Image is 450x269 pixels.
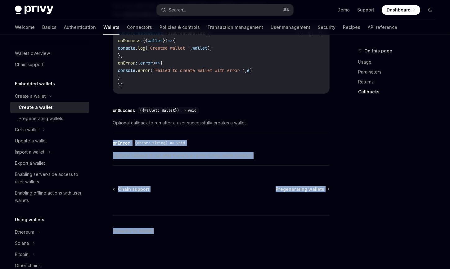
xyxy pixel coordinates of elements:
[192,45,207,51] span: wallet
[113,228,154,234] a: Powered by Mintlify
[207,20,263,35] a: Transaction management
[15,216,44,223] h5: Using wallets
[113,186,149,192] a: Chain support
[64,20,96,35] a: Authentication
[42,20,56,35] a: Basics
[382,5,420,15] a: Dashboard
[118,68,135,73] span: console
[113,140,130,146] div: onError
[113,107,135,114] div: onSuccess
[155,60,160,66] span: =>
[150,68,153,73] span: (
[343,20,360,35] a: Recipes
[10,102,89,113] a: Create a wallet
[168,38,173,43] span: =>
[10,169,89,187] a: Enabling server-side access to user wallets
[118,45,135,51] span: console
[160,20,200,35] a: Policies & controls
[15,137,47,145] div: Update a wallet
[118,60,135,66] span: onError
[169,6,186,14] div: Search...
[276,186,329,192] a: Pregenerating wallets
[103,20,119,35] a: Wallets
[357,7,374,13] a: Support
[138,45,145,51] span: log
[15,228,34,236] div: Ethereum
[138,60,140,66] span: (
[387,7,411,13] span: Dashboard
[140,60,153,66] span: error
[15,80,55,87] h5: Embedded wallets
[364,47,392,55] span: On this page
[138,68,150,73] span: error
[19,115,63,122] div: Pregenerating wallets
[163,38,168,43] span: })
[425,5,435,15] button: Toggle dark mode
[15,189,86,204] div: Enabling offline actions with user wallets
[143,38,148,43] span: ({
[15,251,29,258] div: Bitcoin
[118,83,123,88] span: })
[160,60,163,66] span: {
[135,60,138,66] span: :
[140,108,196,113] span: ({wallet: Wallet}) => void
[245,68,247,73] span: ,
[113,119,330,127] span: Optional callback to run after a user successfully creates a wallet.
[337,7,350,13] a: Demo
[157,4,294,16] button: Search...⌘K
[148,45,190,51] span: 'Created wallet '
[15,50,50,57] div: Wallets overview
[10,135,89,146] a: Update a wallet
[19,104,52,111] div: Create a wallet
[207,45,212,51] span: );
[15,240,29,247] div: Solana
[173,38,175,43] span: {
[118,53,123,58] span: },
[15,171,86,186] div: Enabling server-side access to user wallets
[247,68,250,73] span: e
[135,141,185,146] span: (error: string) => void
[368,20,397,35] a: API reference
[153,68,245,73] span: 'Failed to create wallet with error '
[190,45,192,51] span: ,
[15,159,45,167] div: Export a wallet
[118,186,149,192] span: Chain support
[135,68,138,73] span: .
[358,77,440,87] a: Returns
[118,75,120,81] span: }
[276,186,324,192] span: Pregenerating wallets
[15,148,44,156] div: Import a wallet
[140,38,143,43] span: :
[358,87,440,97] a: Callbacks
[15,6,53,14] img: dark logo
[318,20,335,35] a: Security
[15,61,43,68] div: Chain support
[10,48,89,59] a: Wallets overview
[271,20,310,35] a: User management
[283,7,290,12] span: ⌘ K
[118,38,140,43] span: onSuccess
[358,57,440,67] a: Usage
[15,92,46,100] div: Create a wallet
[153,60,155,66] span: )
[135,45,138,51] span: .
[113,152,330,159] span: Optional callback to run after there is an error during wallet creation.
[358,67,440,77] a: Parameters
[145,45,148,51] span: (
[10,187,89,206] a: Enabling offline actions with user wallets
[250,68,252,73] span: )
[10,59,89,70] a: Chain support
[15,20,35,35] a: Welcome
[15,126,39,133] div: Get a wallet
[127,20,152,35] a: Connectors
[10,113,89,124] a: Pregenerating wallets
[148,38,163,43] span: wallet
[10,158,89,169] a: Export a wallet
